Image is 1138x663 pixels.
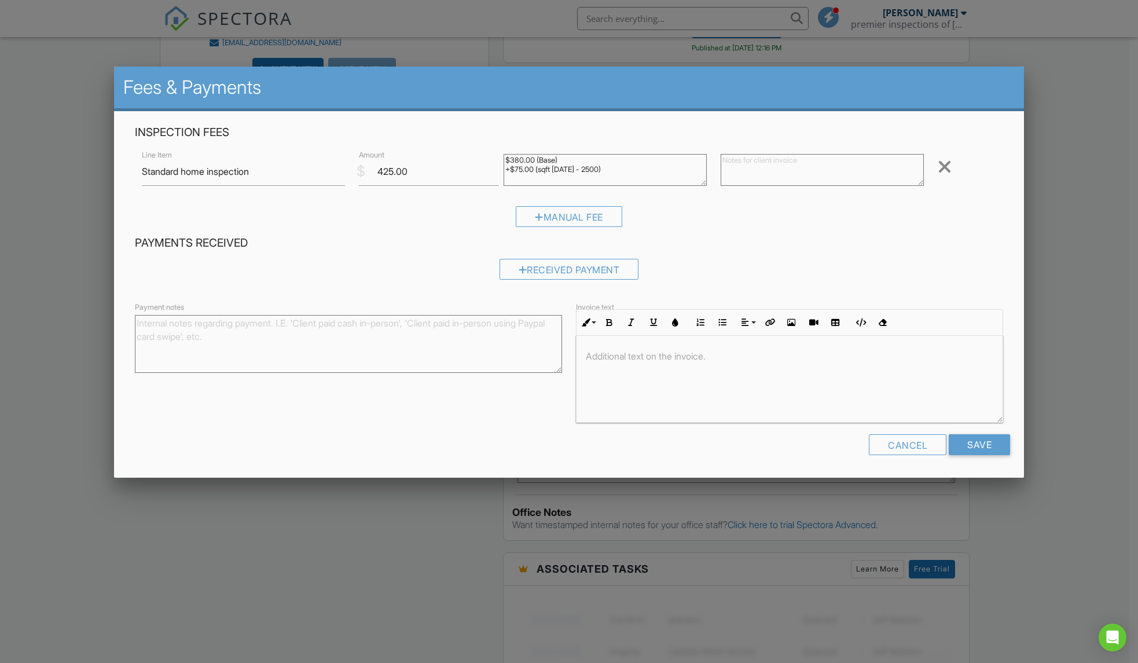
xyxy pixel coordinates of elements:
label: Line Item [142,150,172,160]
button: Bold (⌘B) [599,312,621,334]
button: Insert Table [824,312,846,334]
div: $ [357,162,365,181]
button: Underline (⌘U) [643,312,665,334]
input: Save [949,434,1010,455]
button: Align [736,312,758,334]
label: Payment notes [135,302,184,313]
button: Italic (⌘I) [621,312,643,334]
div: Open Intercom Messenger [1099,624,1126,651]
button: Insert Image (⌘P) [780,312,802,334]
button: Insert Link (⌘K) [758,312,780,334]
button: Ordered List [689,312,711,334]
button: Inline Style [577,312,599,334]
h2: Fees & Payments [123,76,1015,99]
div: Cancel [869,434,946,455]
h4: Payments Received [135,236,1004,251]
div: Received Payment [500,259,639,280]
a: Received Payment [500,267,639,279]
textarea: $380.00 (Base) +$75.00 (sqft [DATE] - 2500) [504,154,707,186]
button: Code View [849,312,871,334]
div: Manual Fee [516,206,622,227]
button: Colors [665,312,687,334]
label: Amount [359,150,384,160]
a: Manual Fee [516,214,622,226]
button: Clear Formatting [871,312,893,334]
h4: Inspection Fees [135,125,1004,140]
button: Insert Video [802,312,824,334]
label: Invoice text [576,302,614,313]
button: Unordered List [711,312,733,334]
